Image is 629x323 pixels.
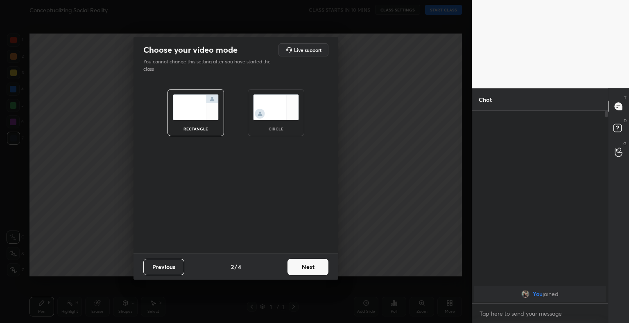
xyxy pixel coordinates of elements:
h2: Choose your video mode [143,45,238,55]
h4: 4 [238,262,241,271]
p: D [624,118,627,124]
img: 8fa27f75e68a4357b26bef1fee293ede.jpg [521,290,529,298]
h5: Live support [294,47,321,52]
div: grid [472,284,608,304]
button: Next [287,259,328,275]
img: normalScreenIcon.ae25ed63.svg [173,94,219,120]
img: circleScreenIcon.acc0effb.svg [253,94,299,120]
h4: 2 [231,262,234,271]
p: G [623,141,627,147]
span: You [533,291,543,297]
div: circle [260,127,292,131]
button: Previous [143,259,184,275]
p: You cannot change this setting after you have started the class [143,58,276,73]
span: joined [543,291,559,297]
p: Chat [472,89,498,110]
h4: / [235,262,237,271]
p: T [624,95,627,101]
div: rectangle [179,127,212,131]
